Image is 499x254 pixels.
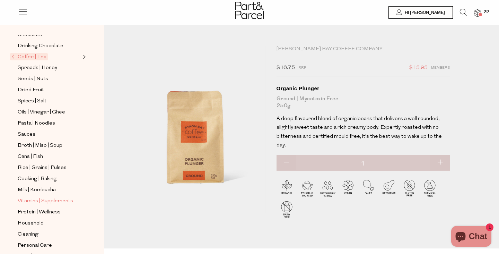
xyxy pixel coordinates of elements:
[277,199,297,220] img: P_P-ICONS-Live_Bec_V11_Dairy_Free.svg
[18,175,57,183] span: Cooking | Baking
[11,53,81,61] a: Coffee | Tea
[18,108,81,117] a: Oils | Vinegar | Ghee
[18,97,81,105] a: Spices | Salt
[18,208,81,217] a: Protein | Wellness
[277,85,450,92] div: Organic Plunger
[449,226,493,248] inbox-online-store-chat: Shopify online store chat
[18,186,81,194] a: Milk | Kombucha
[18,175,81,183] a: Cooking | Baking
[338,178,358,198] img: P_P-ICONS-Live_Bec_V11_Vegan.svg
[379,178,399,198] img: P_P-ICONS-Live_Bec_V11_Ketogenic.svg
[125,46,266,213] img: Organic Plunger
[18,186,56,194] span: Milk | Kombucha
[235,2,264,19] img: Part&Parcel
[388,6,453,19] a: Hi [PERSON_NAME]
[10,53,48,60] span: Coffee | Tea
[18,75,48,83] span: Seeds | Nuts
[18,141,81,150] a: Broth | Miso | Soup
[317,178,338,198] img: P_P-ICONS-Live_Bec_V11_Sustainable_Farmed.svg
[399,178,420,198] img: P_P-ICONS-Live_Bec_V11_Gluten_Free.svg
[18,75,81,83] a: Seeds | Nuts
[277,155,450,172] input: QTY Organic Plunger
[18,242,52,250] span: Personal Care
[18,108,65,117] span: Oils | Vinegar | Ghee
[297,178,317,198] img: P_P-ICONS-Live_Bec_V11_Ethically_Sourced.svg
[409,63,428,73] span: $15.95
[18,219,81,228] a: Household
[18,219,44,228] span: Household
[18,86,81,94] a: Dried Fruit
[18,197,73,205] span: Vitamins | Supplements
[403,10,445,16] span: Hi [PERSON_NAME]
[474,9,481,17] a: 22
[18,42,81,50] a: Drinking Chocolate
[18,208,61,217] span: Protein | Wellness
[18,97,46,105] span: Spices | Salt
[482,9,491,15] span: 22
[18,230,38,239] span: Cleaning
[420,178,440,198] img: P_P-ICONS-Live_Bec_V11_Chemical_Free.svg
[277,95,450,109] div: Ground | Mycotoxin Free 250g
[18,241,81,250] a: Personal Care
[18,153,43,161] span: Cans | Fish
[18,152,81,161] a: Cans | Fish
[277,63,295,73] span: $16.75
[18,42,63,50] span: Drinking Chocolate
[298,63,306,73] span: RRP
[18,163,81,172] a: Rice | Grains | Pulses
[81,53,86,61] button: Expand/Collapse Coffee | Tea
[18,119,55,128] span: Pasta | Noodles
[18,230,81,239] a: Cleaning
[18,130,81,139] a: Sauces
[18,164,67,172] span: Rice | Grains | Pulses
[277,46,450,53] div: [PERSON_NAME] Bay Coffee Company
[18,130,35,139] span: Sauces
[358,178,379,198] img: P_P-ICONS-Live_Bec_V11_Paleo.svg
[277,116,442,148] span: A deep flavoured blend of organic beans that delivers a well rounded, slightly sweet taste and a ...
[18,63,81,72] a: Spreads | Honey
[277,178,297,198] img: P_P-ICONS-Live_Bec_V11_Organic.svg
[18,64,57,72] span: Spreads | Honey
[18,86,44,94] span: Dried Fruit
[18,197,81,205] a: Vitamins | Supplements
[18,119,81,128] a: Pasta | Noodles
[431,63,450,73] span: Members
[18,142,62,150] span: Broth | Miso | Soup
